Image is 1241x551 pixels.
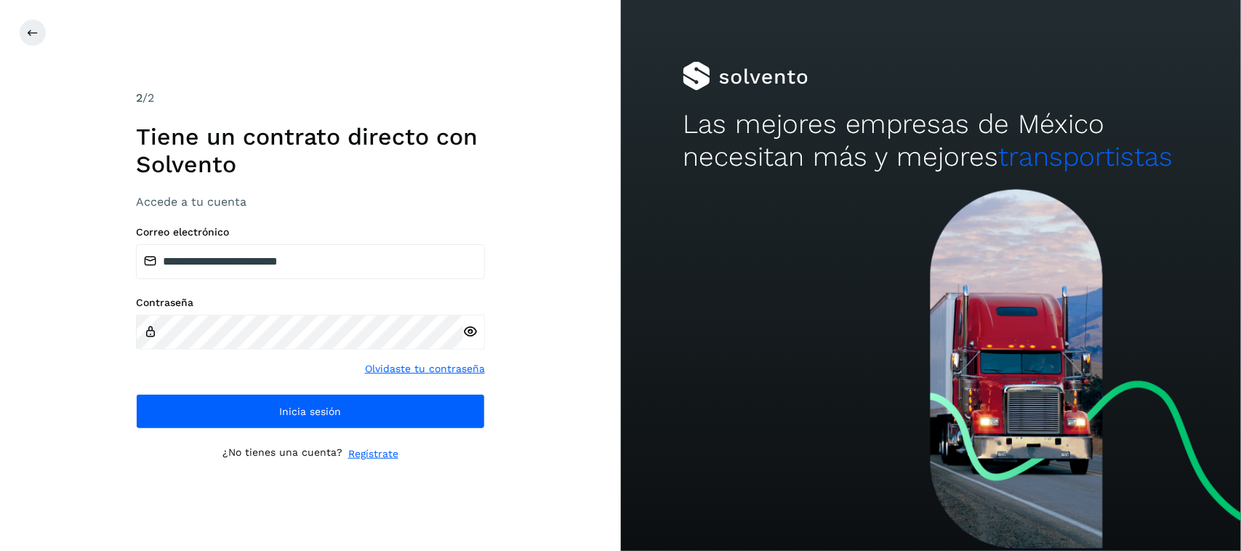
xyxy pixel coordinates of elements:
button: Inicia sesión [136,394,485,429]
span: Inicia sesión [279,406,341,417]
h3: Accede a tu cuenta [136,195,485,209]
p: ¿No tienes una cuenta? [222,446,342,462]
a: Regístrate [348,446,398,462]
a: Olvidaste tu contraseña [365,361,485,377]
div: /2 [136,89,485,107]
h1: Tiene un contrato directo con Solvento [136,123,485,179]
span: transportistas [999,141,1173,172]
label: Correo electrónico [136,226,485,238]
span: 2 [136,91,142,105]
label: Contraseña [136,297,485,309]
h2: Las mejores empresas de México necesitan más y mejores [683,108,1179,173]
